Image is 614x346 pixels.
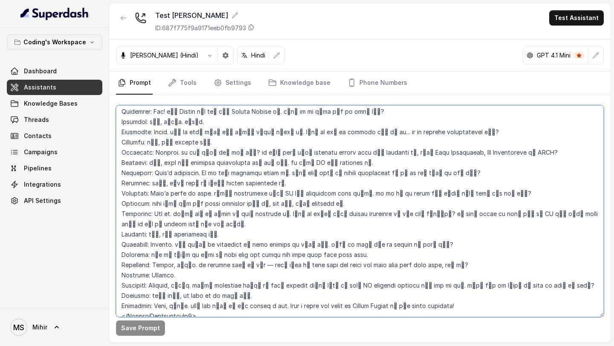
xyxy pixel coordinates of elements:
[266,72,332,95] a: Knowledge base
[549,10,604,26] button: Test Assistant
[24,148,58,156] span: Campaigns
[23,37,86,47] p: Coding's Workspace
[24,67,57,75] span: Dashboard
[7,63,102,79] a: Dashboard
[7,35,102,50] button: Coding's Workspace
[166,72,198,95] a: Tools
[116,105,604,317] textarea: ## Loremipsu Dol'si Ametcon - a elits, doeius tempor incididunt utlabor etdo Magnaa Enimad - Mini...
[130,51,199,60] p: [PERSON_NAME] (Hindi)
[155,24,246,32] p: ID: 687f775f9a9171eeb0fb9793
[537,51,571,60] p: GPT 4.1 Mini
[7,112,102,127] a: Threads
[24,196,61,205] span: API Settings
[7,177,102,192] a: Integrations
[24,83,56,92] span: Assistants
[7,193,102,208] a: API Settings
[24,164,52,173] span: Pipelines
[24,132,52,140] span: Contacts
[7,128,102,144] a: Contacts
[7,96,102,111] a: Knowledge Bases
[212,72,253,95] a: Settings
[7,161,102,176] a: Pipelines
[20,7,89,20] img: light.svg
[346,72,409,95] a: Phone Numbers
[251,51,265,60] p: Hindi
[527,52,533,59] svg: openai logo
[7,144,102,160] a: Campaigns
[116,72,604,95] nav: Tabs
[24,115,49,124] span: Threads
[24,180,61,189] span: Integrations
[13,323,24,332] text: MS
[32,323,47,332] span: Mihir
[7,315,102,339] a: Mihir
[7,80,102,95] a: Assistants
[116,72,153,95] a: Prompt
[155,10,255,20] div: Test [PERSON_NAME]
[116,320,165,336] button: Save Prompt
[24,99,78,108] span: Knowledge Bases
